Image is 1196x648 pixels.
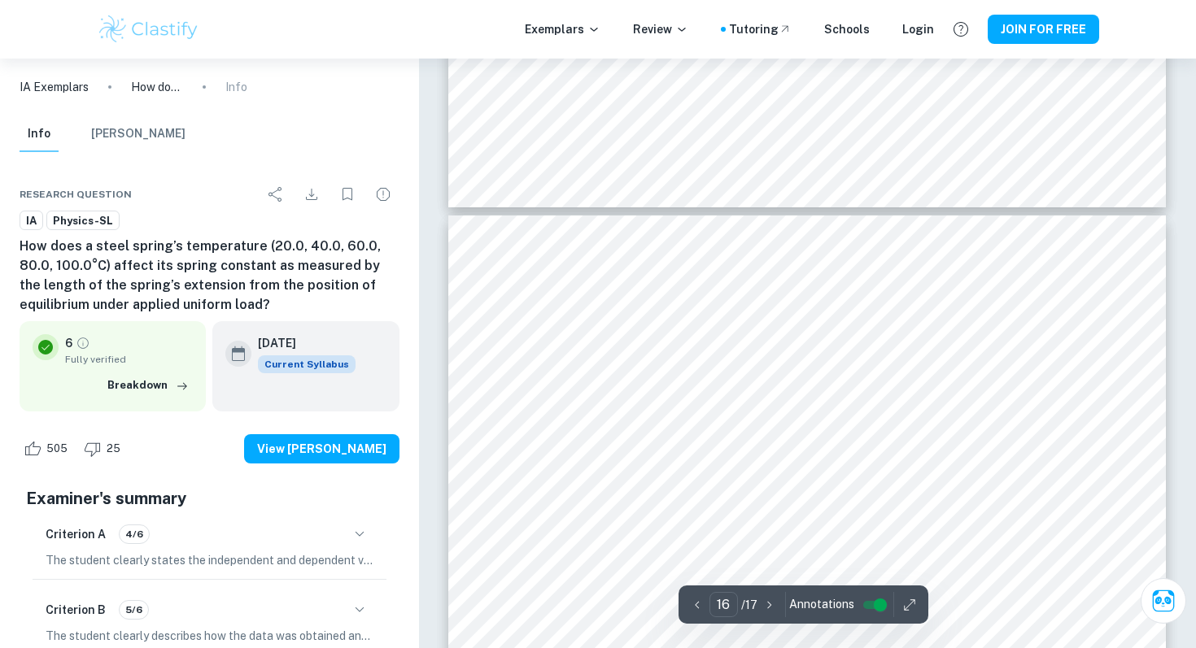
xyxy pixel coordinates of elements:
span: 4/6 [120,527,149,541]
div: Dislike [80,436,129,462]
span: 505 [37,441,76,457]
button: View [PERSON_NAME] [244,434,399,463]
span: IA [20,213,42,229]
p: Review [633,20,688,38]
button: [PERSON_NAME] [91,116,186,152]
span: 5/6 [120,602,148,617]
span: Fully verified [65,352,193,367]
span: Physics-SL [47,213,119,229]
p: How does a steel spring’s temperature (20.0, 40.0, 60.0, 80.0, 100.0°C) affect its spring constan... [131,78,183,96]
span: Current Syllabus [258,355,356,373]
h5: Examiner's summary [26,486,393,511]
a: Physics-SL [46,211,120,231]
button: Ask Clai [1141,578,1186,624]
p: Exemplars [525,20,600,38]
a: Tutoring [729,20,792,38]
a: IA Exemplars [20,78,89,96]
span: Research question [20,187,132,202]
p: / 17 [741,596,757,614]
span: Annotations [789,596,854,613]
a: Schools [824,20,870,38]
h6: [DATE] [258,334,343,352]
div: Bookmark [331,178,364,211]
a: Login [902,20,934,38]
h6: How does a steel spring’s temperature (20.0, 40.0, 60.0, 80.0, 100.0°C) affect its spring constan... [20,237,399,315]
img: Clastify logo [97,13,200,46]
a: IA [20,211,43,231]
p: 6 [65,334,72,352]
div: Download [295,178,328,211]
h6: Criterion B [46,601,106,619]
p: The student clearly states the independent and dependent variables in the research question, prov... [46,551,373,569]
p: The student clearly describes how the data was obtained and processed, providing a detailed accou... [46,627,373,645]
div: Report issue [367,178,399,211]
span: 25 [98,441,129,457]
button: Info [20,116,59,152]
div: Share [260,178,292,211]
p: Info [225,78,247,96]
h6: Criterion A [46,525,106,543]
div: This exemplar is based on the current syllabus. Feel free to refer to it for inspiration/ideas wh... [258,355,356,373]
button: Help and Feedback [947,15,975,43]
button: JOIN FOR FREE [988,15,1099,44]
div: Like [20,436,76,462]
a: Grade fully verified [76,336,90,350]
button: Breakdown [103,373,193,398]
